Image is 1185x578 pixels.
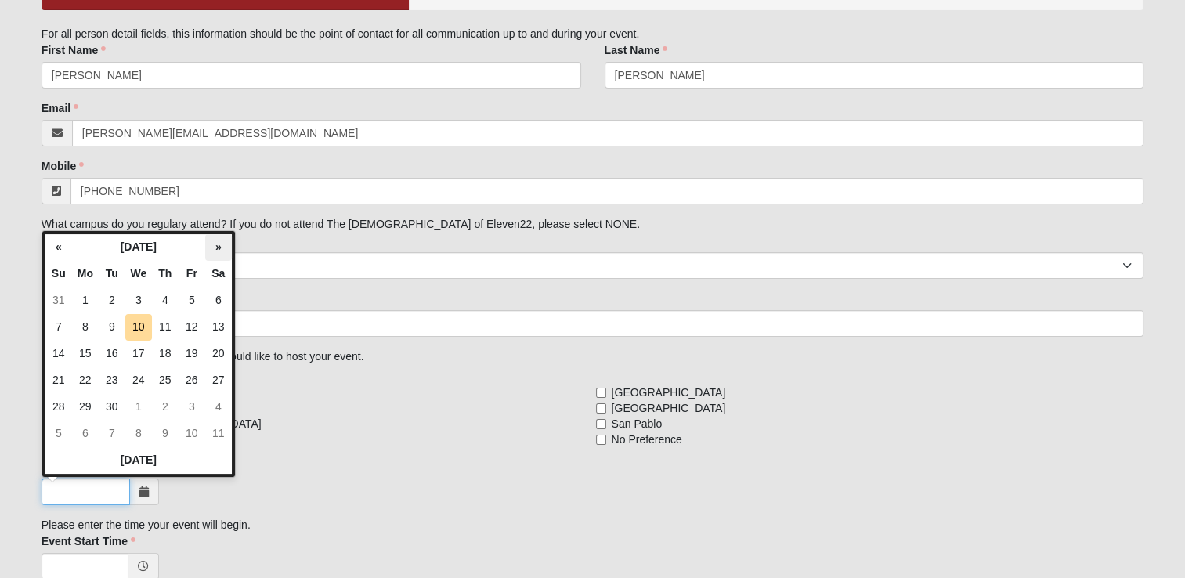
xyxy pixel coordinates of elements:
[205,314,232,341] td: 13
[596,388,606,398] input: [GEOGRAPHIC_DATA]
[179,394,205,421] td: 3
[179,314,205,341] td: 12
[99,394,125,421] td: 30
[152,261,179,287] th: Th
[125,421,152,447] td: 8
[45,421,72,447] td: 5
[42,533,135,549] label: Event Start Time
[152,421,179,447] td: 9
[125,287,152,314] td: 3
[72,394,99,421] td: 29
[42,158,84,174] label: Mobile
[99,341,125,367] td: 16
[99,421,125,447] td: 7
[205,234,232,261] th: »
[179,421,205,447] td: 10
[45,341,72,367] td: 14
[605,42,668,58] label: Last Name
[125,341,152,367] td: 17
[179,341,205,367] td: 19
[42,100,78,116] label: Email
[152,367,179,394] td: 25
[205,394,232,421] td: 4
[45,261,72,287] th: Su
[152,341,179,367] td: 18
[596,419,606,429] input: San Pablo
[125,314,152,341] td: 10
[125,394,152,421] td: 1
[612,400,726,416] span: [GEOGRAPHIC_DATA]
[179,261,205,287] th: Fr
[612,416,663,432] span: San Pablo
[152,394,179,421] td: 2
[72,234,205,261] th: [DATE]
[179,367,205,394] td: 26
[596,403,606,414] input: [GEOGRAPHIC_DATA]
[45,314,72,341] td: 7
[179,287,205,314] td: 5
[72,367,99,394] td: 22
[152,287,179,314] td: 4
[205,341,232,367] td: 20
[612,385,726,400] span: [GEOGRAPHIC_DATA]
[45,447,232,474] th: [DATE]
[205,261,232,287] th: Sa
[125,261,152,287] th: We
[152,314,179,341] td: 11
[72,421,99,447] td: 6
[45,367,72,394] td: 21
[205,287,232,314] td: 6
[45,234,72,261] th: «
[42,42,106,58] label: First Name
[99,367,125,394] td: 23
[72,287,99,314] td: 1
[99,261,125,287] th: Tu
[612,432,682,447] span: No Preference
[45,287,72,314] td: 31
[45,394,72,421] td: 28
[205,367,232,394] td: 27
[72,314,99,341] td: 8
[99,287,125,314] td: 2
[72,341,99,367] td: 15
[99,314,125,341] td: 9
[596,435,606,445] input: No Preference
[125,367,152,394] td: 24
[205,421,232,447] td: 11
[72,261,99,287] th: Mo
